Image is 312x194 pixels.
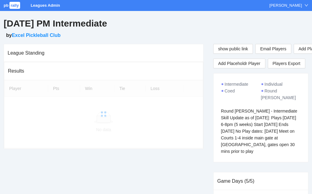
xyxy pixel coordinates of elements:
[221,108,301,155] div: Round [PERSON_NAME] - Intermediate Skill Update as of [DATE]: Plays [DATE] 6-8pm (5 weeks) Start ...
[12,33,61,38] a: Excel Pickleball Club
[31,3,60,8] a: Leagues Admin
[9,2,20,9] span: rally
[304,3,308,7] span: down
[213,59,265,68] button: Add Placeholdr Player
[4,17,308,30] h2: [DATE] PM Intermediate
[217,172,304,190] div: Game Days (5/5)
[264,82,282,87] span: Individual
[8,44,200,62] div: League Standing
[225,82,248,87] span: Intermediate
[213,44,253,54] button: show public link
[273,59,300,68] span: Players Export
[268,59,305,68] a: Players Export
[225,88,235,93] span: Coed
[6,32,308,39] h5: by
[218,45,248,52] span: show public link
[8,62,199,80] div: Results
[269,2,302,9] div: [PERSON_NAME]
[4,3,9,8] span: pb
[255,44,291,54] button: Email Players
[4,3,21,8] a: pbrally
[260,45,286,52] span: Email Players
[218,60,261,67] span: Add Placeholdr Player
